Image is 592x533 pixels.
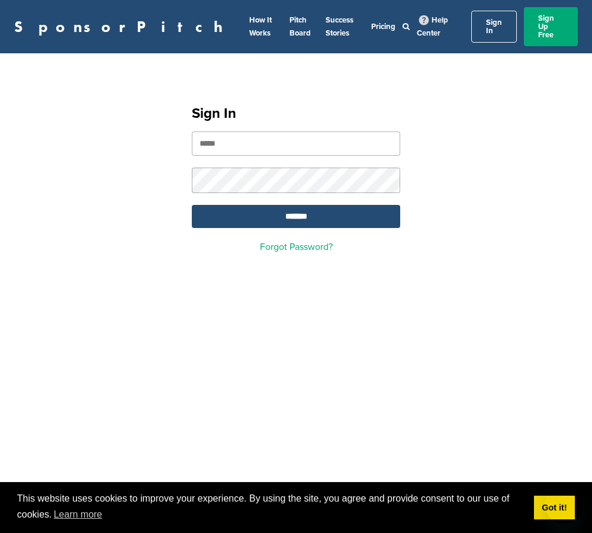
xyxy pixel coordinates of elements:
[17,492,525,524] span: This website uses cookies to improve your experience. By using the site, you agree and provide co...
[471,11,517,43] a: Sign In
[534,496,575,519] a: dismiss cookie message
[289,15,311,38] a: Pitch Board
[192,103,400,124] h1: Sign In
[260,241,333,253] a: Forgot Password?
[249,15,272,38] a: How It Works
[417,13,448,40] a: Help Center
[326,15,353,38] a: Success Stories
[371,22,395,31] a: Pricing
[14,19,230,34] a: SponsorPitch
[52,506,104,524] a: learn more about cookies
[545,486,583,524] iframe: Button to launch messaging window
[524,7,578,46] a: Sign Up Free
